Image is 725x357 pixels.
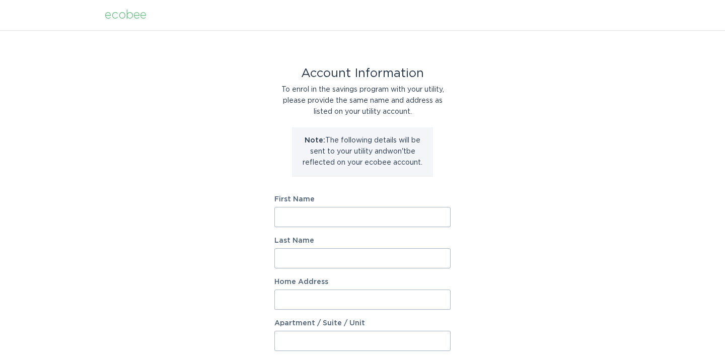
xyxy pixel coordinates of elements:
label: First Name [274,196,451,203]
strong: Note: [305,137,325,144]
label: Apartment / Suite / Unit [274,320,451,327]
div: Account Information [274,68,451,79]
label: Home Address [274,278,451,285]
div: ecobee [105,10,147,21]
p: The following details will be sent to your utility and won't be reflected on your ecobee account. [300,135,425,168]
label: Last Name [274,237,451,244]
div: To enrol in the savings program with your utility, please provide the same name and address as li... [274,84,451,117]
